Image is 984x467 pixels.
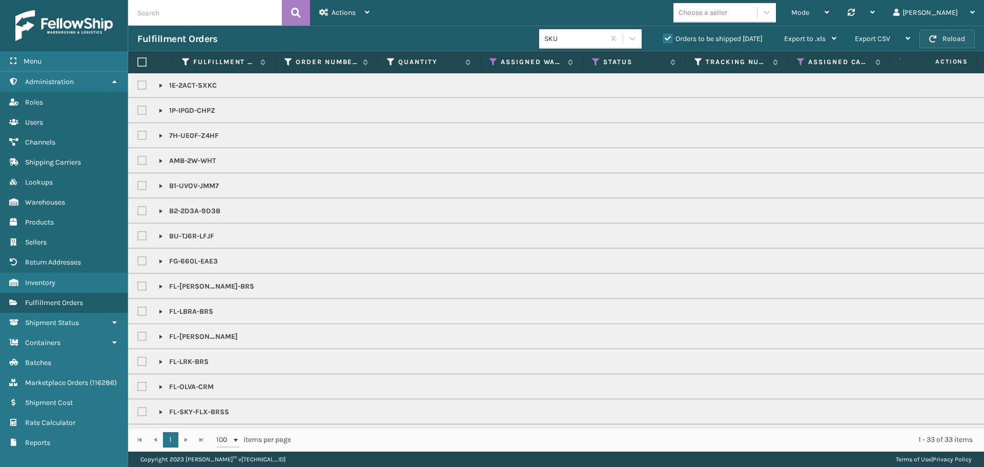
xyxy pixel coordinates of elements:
[159,256,218,267] p: FG-660L-EAE3
[163,432,178,448] a: 1
[25,378,88,387] span: Marketplace Orders
[25,238,47,247] span: Sellers
[25,398,73,407] span: Shipment Cost
[159,80,217,91] p: 1E-2ACT-SXKC
[216,435,232,445] span: 100
[25,138,55,147] span: Channels
[896,456,931,463] a: Terms of Use
[159,156,216,166] p: AMB-2W-WHT
[25,318,79,327] span: Shipment Status
[501,57,563,67] label: Assigned Warehouse
[159,231,214,241] p: BU-TJ6R-LFJF
[25,158,81,167] span: Shipping Carriers
[706,57,768,67] label: Tracking Number
[159,382,214,392] p: FL-OLVA-CRM
[15,10,113,41] img: logo
[25,418,75,427] span: Rate Calculator
[159,281,254,292] p: FL-[PERSON_NAME]-BRS
[24,57,42,66] span: Menu
[159,131,219,141] p: 7H-UE0F-Z4HF
[25,77,74,86] span: Administration
[398,57,460,67] label: Quantity
[25,358,51,367] span: Batches
[791,8,809,17] span: Mode
[296,57,358,67] label: Order Number
[808,57,870,67] label: Assigned Carrier Service
[25,118,43,127] span: Users
[896,452,972,467] div: |
[137,33,217,45] h3: Fulfillment Orders
[159,357,209,367] p: FL-LRK-BRS
[933,456,972,463] a: Privacy Policy
[25,438,50,447] span: Reports
[679,7,727,18] div: Choose a seller
[332,8,356,17] span: Actions
[25,178,53,187] span: Lookups
[25,98,43,107] span: Roles
[25,258,81,267] span: Return Addresses
[193,57,255,67] label: Fulfillment Order Id
[855,34,890,43] span: Export CSV
[663,34,763,43] label: Orders to be shipped [DATE]
[25,278,55,287] span: Inventory
[25,198,65,207] span: Warehouses
[25,298,83,307] span: Fulfillment Orders
[159,407,229,417] p: FL-SKY-FLX-BRSS
[216,432,291,448] span: items per page
[544,33,605,44] div: SKU
[25,218,54,227] span: Products
[159,307,213,317] p: FL-LBRA-BRS
[603,57,665,67] label: Status
[159,106,215,116] p: 1P-IPGD-CHPZ
[159,181,219,191] p: B1-UVOV-JMM7
[305,435,973,445] div: 1 - 33 of 33 items
[25,338,60,347] span: Containers
[903,53,974,70] span: Actions
[784,34,826,43] span: Export to .xls
[140,452,285,467] p: Copyright 2023 [PERSON_NAME]™ v [TECHNICAL_ID]
[90,378,117,387] span: ( 116286 )
[159,332,238,342] p: FL-[PERSON_NAME]
[159,206,220,216] p: B2-2D3A-9D3B
[919,30,975,48] button: Reload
